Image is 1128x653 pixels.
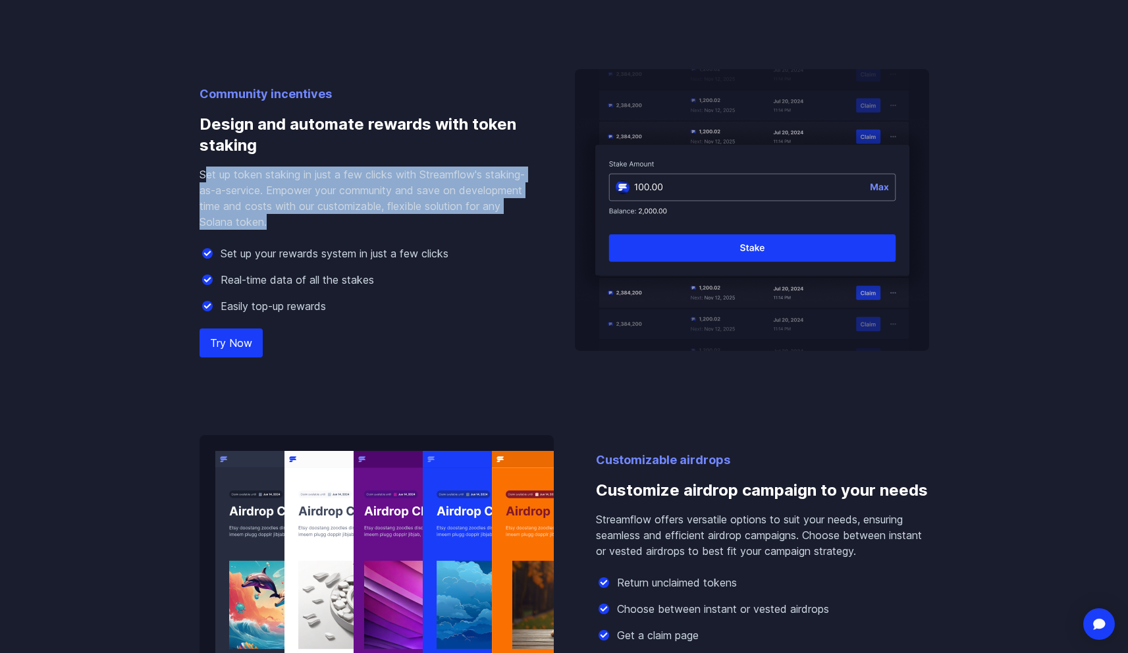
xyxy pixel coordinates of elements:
[200,103,533,167] h3: Design and automate rewards with token staking
[221,298,326,314] p: Easily top-up rewards
[617,575,737,590] p: Return unclaimed tokens
[221,246,448,261] p: Set up your rewards system in just a few clicks
[575,69,929,351] img: Design and automate rewards with token staking
[596,469,929,511] h3: Customize airdrop campaign to your needs
[200,85,533,103] p: Community incentives
[200,167,533,230] p: Set up token staking in just a few clicks with Streamflow's staking-as-a-service. Empower your co...
[617,627,699,643] p: Get a claim page
[200,328,263,357] a: Try Now
[617,601,829,617] p: Choose between instant or vested airdrops
[596,511,929,559] p: Streamflow offers versatile options to suit your needs, ensuring seamless and efficient airdrop c...
[1083,608,1115,640] div: Open Intercom Messenger
[221,272,374,288] p: Real-time data of all the stakes
[596,451,929,469] p: Customizable airdrops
